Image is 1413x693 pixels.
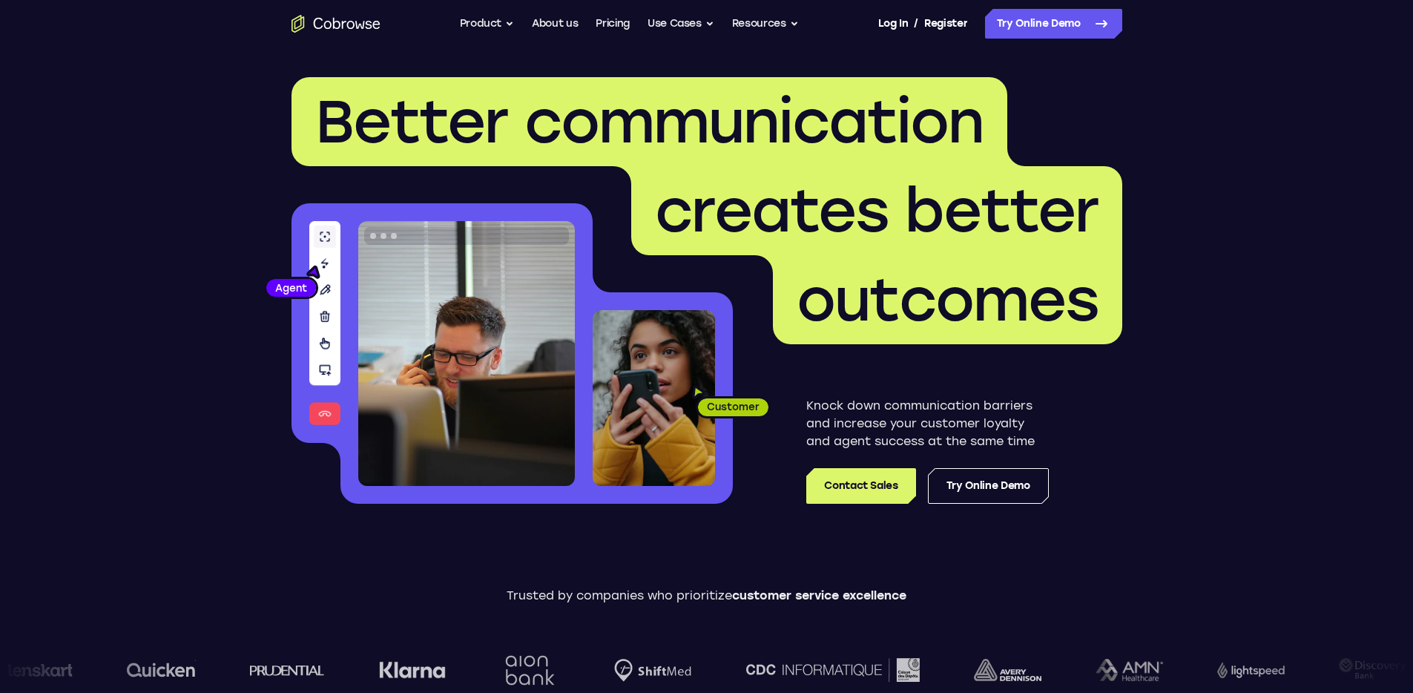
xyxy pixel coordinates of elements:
span: creates better [655,175,1099,246]
img: Klarna [376,661,443,679]
a: Pricing [596,9,630,39]
a: Contact Sales [806,468,915,504]
span: / [914,15,918,33]
img: A customer support agent talking on the phone [358,221,575,486]
a: Try Online Demo [985,9,1122,39]
a: Go to the home page [292,15,381,33]
button: Use Cases [648,9,714,39]
span: customer service excellence [732,588,906,602]
span: outcomes [797,264,1099,335]
p: Knock down communication barriers and increase your customer loyalty and agent success at the sam... [806,397,1049,450]
a: Log In [878,9,908,39]
img: CDC Informatique [742,658,916,681]
img: Shiftmed [611,659,688,682]
button: Resources [732,9,799,39]
button: Product [460,9,515,39]
a: Try Online Demo [928,468,1049,504]
a: Register [924,9,967,39]
img: AMN Healthcare [1093,659,1160,682]
img: avery-dennison [970,659,1038,681]
img: prudential [247,664,322,676]
span: Better communication [315,86,984,157]
a: About us [532,9,578,39]
img: Lightspeed [1214,662,1282,677]
img: A customer holding their phone [593,310,715,486]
